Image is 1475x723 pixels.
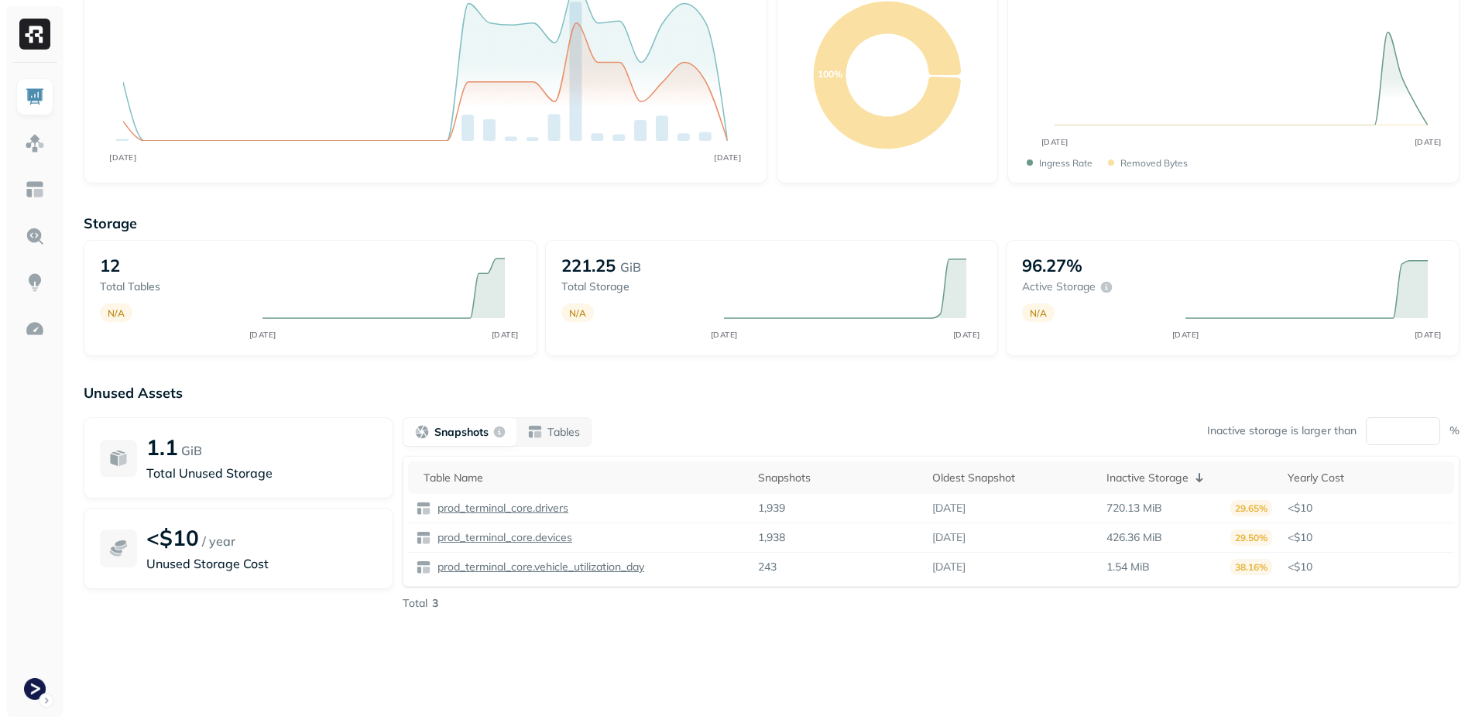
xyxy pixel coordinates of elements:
[431,501,568,516] a: prod_terminal_core.drivers
[932,501,966,516] p: [DATE]
[569,307,586,319] p: N/A
[1230,559,1272,575] p: 38.16%
[714,152,741,162] tspan: [DATE]
[249,330,276,340] tspan: [DATE]
[1171,330,1199,340] tspan: [DATE]
[434,425,489,440] p: Snapshots
[817,68,842,80] text: 100%
[146,464,377,482] p: Total Unused Storage
[25,226,45,246] img: Query Explorer
[424,471,743,485] div: Table Name
[24,678,46,700] img: Terminal
[84,384,1460,402] p: Unused Assets
[758,560,777,574] p: 243
[1041,137,1068,147] tspan: [DATE]
[1414,330,1441,340] tspan: [DATE]
[25,87,45,107] img: Dashboard
[109,152,136,162] tspan: [DATE]
[620,258,641,276] p: GiB
[416,530,431,546] img: table
[758,530,785,545] p: 1,938
[84,214,1460,232] p: Storage
[434,560,644,574] p: prod_terminal_core.vehicle_utilization_day
[416,560,431,575] img: table
[1288,471,1446,485] div: Yearly Cost
[1449,423,1460,438] p: %
[25,319,45,339] img: Optimization
[1106,501,1162,516] p: 720.13 MiB
[25,133,45,153] img: Assets
[932,471,1091,485] div: Oldest Snapshot
[403,596,427,611] p: Total
[1288,530,1446,545] p: <$10
[1030,307,1047,319] p: N/A
[561,255,616,276] p: 221.25
[100,279,247,294] p: Total tables
[561,279,708,294] p: Total storage
[108,307,125,319] p: N/A
[952,330,979,340] tspan: [DATE]
[1106,471,1189,485] p: Inactive Storage
[1120,157,1188,169] p: Removed bytes
[146,433,178,461] p: 1.1
[202,532,235,550] p: / year
[432,596,438,611] p: 3
[25,180,45,200] img: Asset Explorer
[19,19,50,50] img: Ryft
[434,501,568,516] p: prod_terminal_core.drivers
[710,330,737,340] tspan: [DATE]
[1039,157,1093,169] p: Ingress Rate
[932,530,966,545] p: [DATE]
[1230,500,1272,516] p: 29.65%
[758,471,917,485] div: Snapshots
[146,554,377,573] p: Unused Storage Cost
[100,255,120,276] p: 12
[146,524,199,551] p: <$10
[932,560,966,574] p: [DATE]
[416,501,431,516] img: table
[1414,137,1441,147] tspan: [DATE]
[1106,560,1150,574] p: 1.54 MiB
[25,272,45,293] img: Insights
[547,425,580,440] p: Tables
[1106,530,1162,545] p: 426.36 MiB
[1230,529,1272,546] p: 29.50%
[1022,255,1082,276] p: 96.27%
[1022,279,1096,294] p: Active storage
[492,330,519,340] tspan: [DATE]
[431,560,644,574] a: prod_terminal_core.vehicle_utilization_day
[431,530,572,545] a: prod_terminal_core.devices
[181,441,202,460] p: GiB
[1207,423,1357,438] p: Inactive storage is larger than
[758,501,785,516] p: 1,939
[1288,560,1446,574] p: <$10
[1288,501,1446,516] p: <$10
[434,530,572,545] p: prod_terminal_core.devices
